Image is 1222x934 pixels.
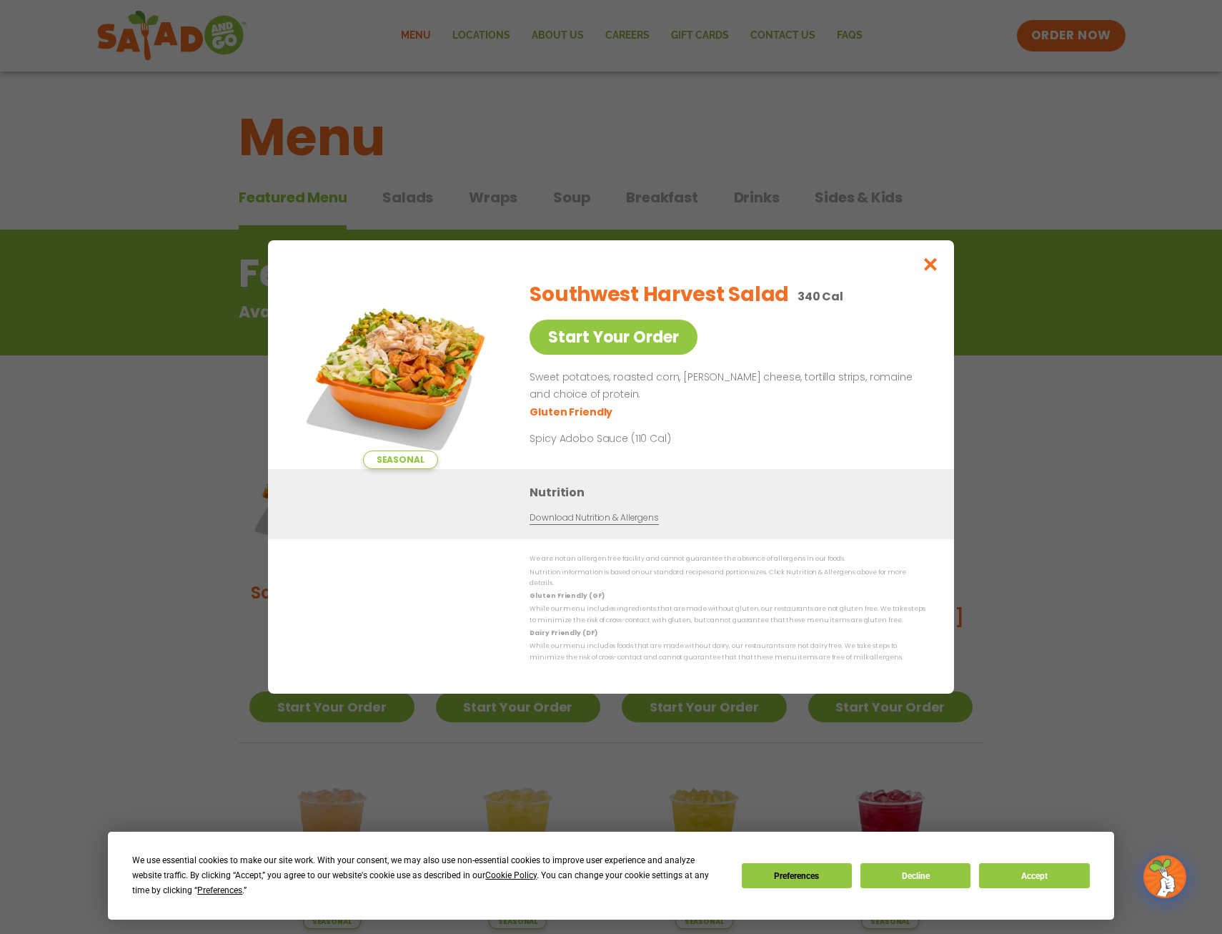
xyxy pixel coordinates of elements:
[530,369,920,403] p: Sweet potatoes, roasted corn, [PERSON_NAME] cheese, tortilla strips, romaine and choice of protein.
[530,554,925,564] p: We are not an allergen free facility and cannot guarantee the absence of allergens in our foods.
[530,280,789,310] h2: Southwest Harvest Salad
[1145,857,1185,897] img: wpChatIcon
[530,405,615,420] li: Gluten Friendly
[979,863,1089,888] button: Accept
[197,885,242,895] span: Preferences
[530,629,597,637] strong: Dairy Friendly (DF)
[300,269,500,469] img: Featured product photo for Southwest Harvest Salad
[530,641,925,663] p: While our menu includes foods that are made without dairy, our restaurants are not dairy free. We...
[363,451,438,469] span: Seasonal
[530,511,658,525] a: Download Nutrition & Allergens
[530,567,925,589] p: Nutrition information is based on our standard recipes and portion sizes. Click Nutrition & Aller...
[908,240,954,288] button: Close modal
[860,863,970,888] button: Decline
[530,591,604,600] strong: Gluten Friendly (GF)
[108,832,1114,920] div: Cookie Consent Prompt
[132,853,724,898] div: We use essential cookies to make our site work. With your consent, we may also use non-essential ...
[485,870,537,880] span: Cookie Policy
[530,320,697,355] a: Start Your Order
[530,431,794,446] p: Spicy Adobo Sauce (110 Cal)
[742,863,852,888] button: Preferences
[530,483,933,501] h3: Nutrition
[530,604,925,626] p: While our menu includes ingredients that are made without gluten, our restaurants are not gluten ...
[798,287,843,305] p: 340 Cal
